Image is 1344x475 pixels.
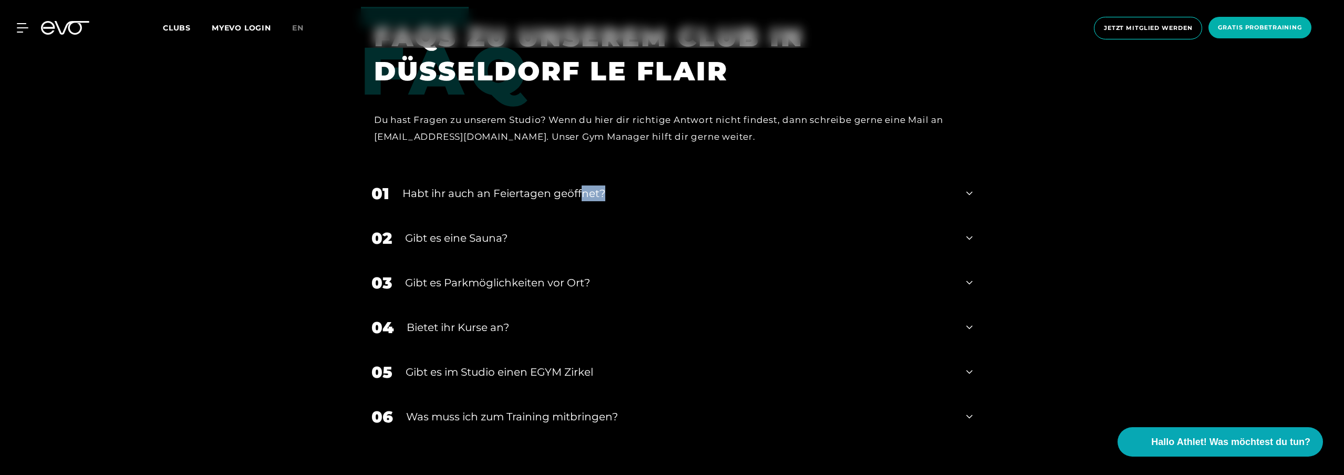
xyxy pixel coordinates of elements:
div: 03 [371,271,392,295]
div: 04 [371,316,394,339]
div: Du hast Fragen zu unserem Studio? Wenn du hier dir richtige Antwort nicht findest, dann schreibe ... [374,111,957,146]
span: Hallo Athlet! Was möchtest du tun? [1151,435,1310,449]
span: Jetzt Mitglied werden [1104,24,1192,33]
div: Gibt es eine Sauna? [405,230,953,246]
div: Was muss ich zum Training mitbringen? [406,409,953,425]
a: Gratis Probetraining [1205,17,1315,39]
a: en [292,22,316,34]
div: 02 [371,226,392,250]
span: en [292,23,304,33]
div: Gibt es im Studio einen EGYM Zirkel [406,364,953,380]
div: 05 [371,360,392,384]
a: Jetzt Mitglied werden [1091,17,1205,39]
span: Clubs [163,23,191,33]
div: Bietet ihr Kurse an? [407,319,953,335]
a: Clubs [163,23,212,33]
div: Gibt es Parkmöglichkeiten vor Ort? [405,275,953,291]
div: 06 [371,405,393,429]
div: Habt ihr auch an Feiertagen geöffnet? [402,185,953,201]
button: Hallo Athlet! Was möchtest du tun? [1118,427,1323,457]
span: Gratis Probetraining [1218,23,1302,32]
a: MYEVO LOGIN [212,23,271,33]
div: 01 [371,182,389,205]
